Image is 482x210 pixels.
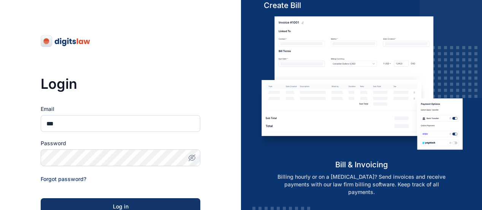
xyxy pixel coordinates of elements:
[41,176,86,182] a: Forgot password?
[41,76,200,91] h3: Login
[256,159,467,170] h5: bill & invoicing
[41,105,200,113] label: Email
[264,173,459,196] p: Billing hourly or on a [MEDICAL_DATA]? Send invoices and receive payments with our law firm billi...
[41,139,200,147] label: Password
[256,16,467,159] img: bill-and-invoicin
[41,35,91,47] img: digitslaw-logo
